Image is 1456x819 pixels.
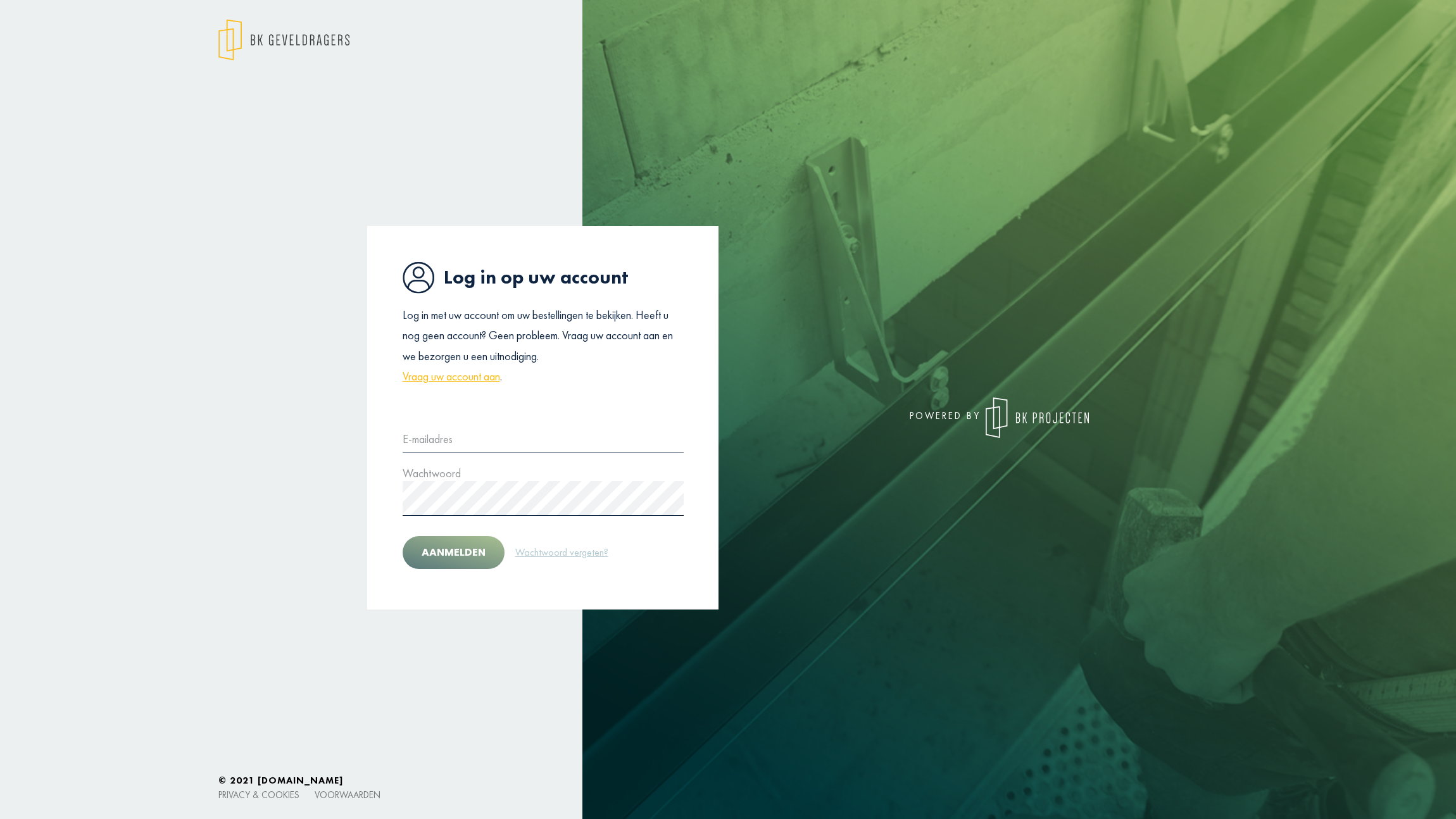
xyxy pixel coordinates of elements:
[737,397,1089,438] div: powered by
[218,19,349,61] img: logo
[986,397,1089,438] img: logo
[515,544,609,561] a: Wachtwoord vergeten?
[403,261,684,294] h1: Log in op uw account
[403,305,684,387] p: Log in met uw account om uw bestellingen te bekijken. Heeft u nog geen account? Geen probleem. Vr...
[218,789,299,801] a: Privacy & cookies
[315,789,380,801] a: Voorwaarden
[218,775,1238,786] h6: © 2021 [DOMAIN_NAME]
[403,536,505,569] button: Aanmelden
[403,463,461,484] label: Wachtwoord
[403,366,500,387] a: Vraag uw account aan
[403,261,434,294] img: icon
